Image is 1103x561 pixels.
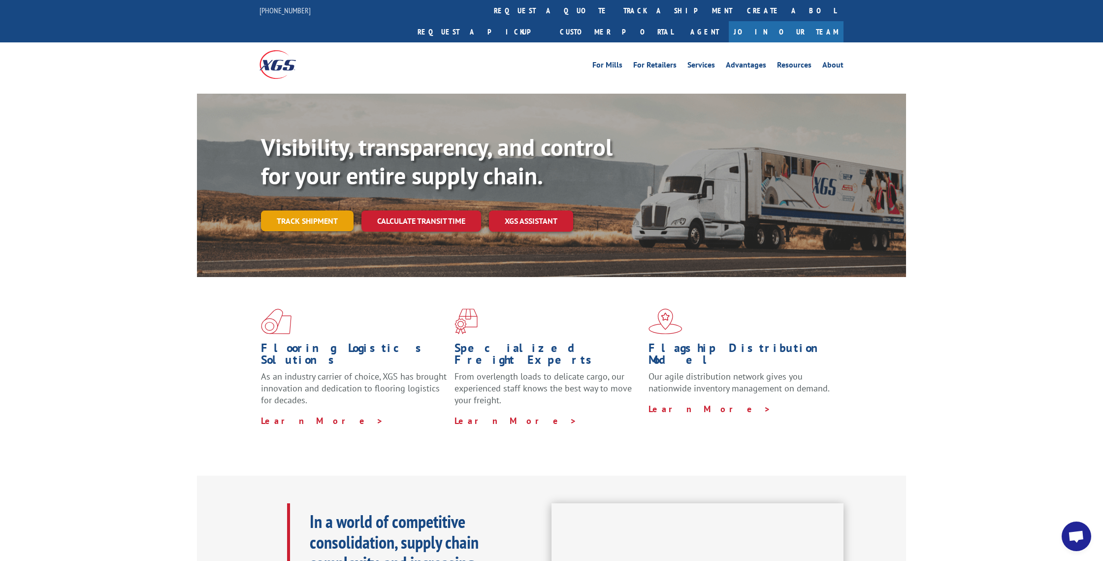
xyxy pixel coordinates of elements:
a: Advantages [726,61,766,72]
a: [PHONE_NUMBER] [260,5,311,15]
img: xgs-icon-flagship-distribution-model-red [649,309,682,334]
a: Join Our Team [729,21,843,42]
img: xgs-icon-focused-on-flooring-red [454,309,478,334]
a: Resources [777,61,811,72]
a: Agent [681,21,729,42]
a: Learn More > [454,415,577,426]
p: From overlength loads to delicate cargo, our experienced staff knows the best way to move your fr... [454,371,641,415]
a: Request a pickup [410,21,552,42]
a: About [822,61,843,72]
a: For Mills [592,61,622,72]
a: For Retailers [633,61,677,72]
span: Our agile distribution network gives you nationwide inventory management on demand. [649,371,830,394]
a: Calculate transit time [361,210,481,232]
a: Learn More > [649,403,771,415]
b: Visibility, transparency, and control for your entire supply chain. [261,132,613,191]
a: Learn More > [261,415,384,426]
a: Customer Portal [552,21,681,42]
a: Services [687,61,715,72]
h1: Flooring Logistics Solutions [261,342,447,371]
h1: Flagship Distribution Model [649,342,835,371]
img: xgs-icon-total-supply-chain-intelligence-red [261,309,292,334]
h1: Specialized Freight Experts [454,342,641,371]
a: Track shipment [261,210,354,231]
span: As an industry carrier of choice, XGS has brought innovation and dedication to flooring logistics... [261,371,447,406]
a: XGS ASSISTANT [489,210,573,232]
div: Open chat [1062,522,1091,551]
